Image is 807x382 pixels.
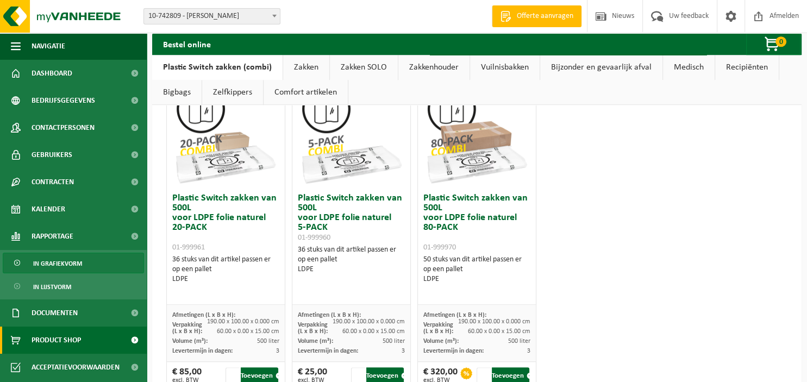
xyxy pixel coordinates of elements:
span: Contracten [32,168,74,196]
span: 01-999970 [423,243,456,252]
span: 500 liter [508,338,530,345]
span: 01-999960 [298,234,330,242]
span: 60.00 x 0.00 x 15.00 cm [217,328,279,335]
a: Zelfkippers [202,80,263,105]
span: In lijstvorm [33,277,71,297]
span: Volume (m³): [298,338,333,345]
div: LDPE [423,274,530,284]
a: In grafiekvorm [3,253,144,273]
span: Afmetingen (L x B x H): [298,312,361,318]
span: Acceptatievoorwaarden [32,354,120,381]
img: 01-999970 [422,79,531,188]
span: Navigatie [32,33,65,60]
span: Verpakking (L x B x H): [423,322,453,335]
a: Comfort artikelen [264,80,348,105]
img: 01-999961 [171,79,280,188]
a: Offerte aanvragen [492,5,581,27]
h3: Plastic Switch zakken van 500L voor LDPE folie naturel 80-PACK [423,193,530,252]
span: 190.00 x 100.00 x 0.000 cm [333,318,405,325]
a: Zakken [283,55,329,80]
span: Documenten [32,299,78,327]
span: 0 [775,36,786,47]
a: Medisch [663,55,715,80]
span: Product Shop [32,327,81,354]
span: 500 liter [257,338,279,345]
h3: Plastic Switch zakken van 500L voor LDPE folie naturel 20-PACK [172,193,279,252]
h2: Bestel online [152,33,222,54]
a: In lijstvorm [3,276,144,297]
a: Bigbags [152,80,202,105]
span: Dashboard [32,60,72,87]
span: 60.00 x 0.00 x 15.00 cm [468,328,530,335]
button: 0 [746,33,800,55]
span: Afmetingen (L x B x H): [423,312,486,318]
span: 01-999961 [172,243,205,252]
span: Volume (m³): [172,338,208,345]
div: 50 stuks van dit artikel passen er op een pallet [423,255,530,284]
img: 01-999960 [297,79,405,188]
span: 190.00 x 100.00 x 0.000 cm [458,318,530,325]
a: Bijzonder en gevaarlijk afval [540,55,662,80]
span: Levertermijn in dagen: [423,348,484,354]
a: Vuilnisbakken [470,55,540,80]
span: Volume (m³): [423,338,459,345]
a: Zakken SOLO [330,55,398,80]
span: In grafiekvorm [33,253,82,274]
span: Rapportage [32,223,73,250]
span: 60.00 x 0.00 x 15.00 cm [342,328,405,335]
span: Offerte aanvragen [514,11,576,22]
span: Kalender [32,196,65,223]
a: Recipiënten [715,55,779,80]
a: Zakkenhouder [398,55,470,80]
span: 10-742809 - DE POTTER SAM - MERKSEM [144,9,280,24]
span: Levertermijn in dagen: [172,348,233,354]
span: 3 [527,348,530,354]
div: LDPE [172,274,279,284]
span: Bedrijfsgegevens [32,87,95,114]
span: 10-742809 - DE POTTER SAM - MERKSEM [143,8,280,24]
h3: Plastic Switch zakken van 500L voor LDPE folie naturel 5-PACK [298,193,405,242]
span: Afmetingen (L x B x H): [172,312,235,318]
span: Verpakking (L x B x H): [172,322,202,335]
span: 500 liter [383,338,405,345]
span: 3 [276,348,279,354]
a: Plastic Switch zakken (combi) [152,55,283,80]
span: Verpakking (L x B x H): [298,322,328,335]
span: Gebruikers [32,141,72,168]
span: 3 [402,348,405,354]
span: Levertermijn in dagen: [298,348,358,354]
div: 36 stuks van dit artikel passen er op een pallet [172,255,279,284]
div: 36 stuks van dit artikel passen er op een pallet [298,245,405,274]
span: Contactpersonen [32,114,95,141]
span: 190.00 x 100.00 x 0.000 cm [207,318,279,325]
div: LDPE [298,265,405,274]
